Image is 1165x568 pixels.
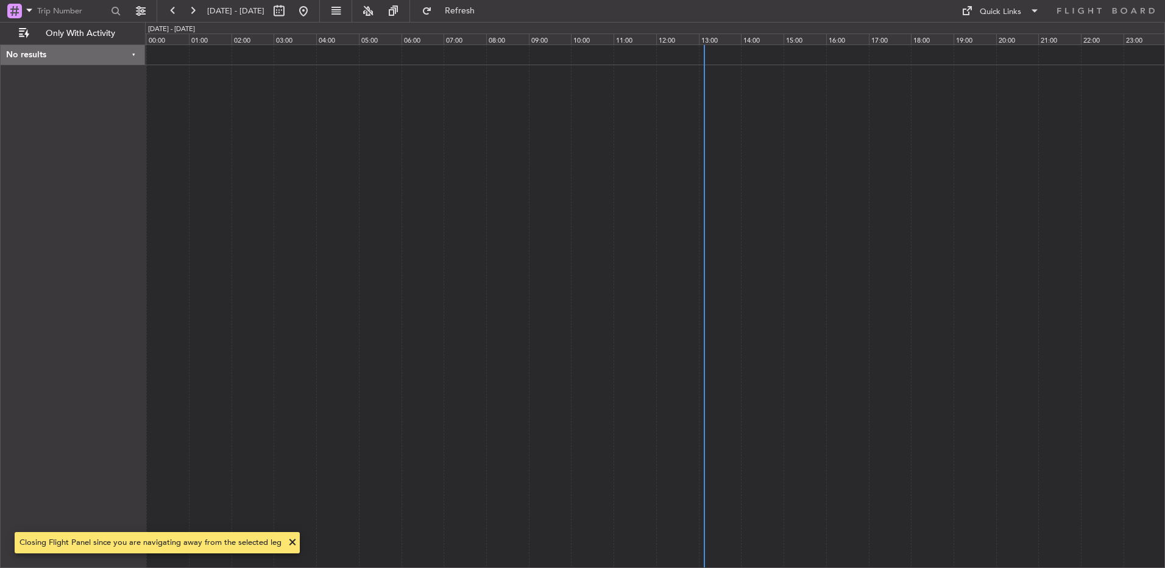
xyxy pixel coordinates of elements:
[954,34,996,44] div: 19:00
[784,34,826,44] div: 15:00
[274,34,316,44] div: 03:00
[13,24,132,43] button: Only With Activity
[207,5,264,16] span: [DATE] - [DATE]
[741,34,784,44] div: 14:00
[444,34,486,44] div: 07:00
[232,34,274,44] div: 02:00
[1038,34,1081,44] div: 21:00
[486,34,529,44] div: 08:00
[955,1,1046,21] button: Quick Links
[996,34,1039,44] div: 20:00
[402,34,444,44] div: 06:00
[529,34,572,44] div: 09:00
[656,34,699,44] div: 12:00
[32,29,129,38] span: Only With Activity
[869,34,912,44] div: 17:00
[699,34,742,44] div: 13:00
[1081,34,1124,44] div: 22:00
[146,34,189,44] div: 00:00
[571,34,614,44] div: 10:00
[189,34,232,44] div: 01:00
[37,2,107,20] input: Trip Number
[316,34,359,44] div: 04:00
[359,34,402,44] div: 05:00
[434,7,486,15] span: Refresh
[614,34,656,44] div: 11:00
[416,1,489,21] button: Refresh
[911,34,954,44] div: 18:00
[826,34,869,44] div: 16:00
[19,537,282,549] div: Closing Flight Panel since you are navigating away from the selected leg
[148,24,195,35] div: [DATE] - [DATE]
[980,6,1021,18] div: Quick Links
